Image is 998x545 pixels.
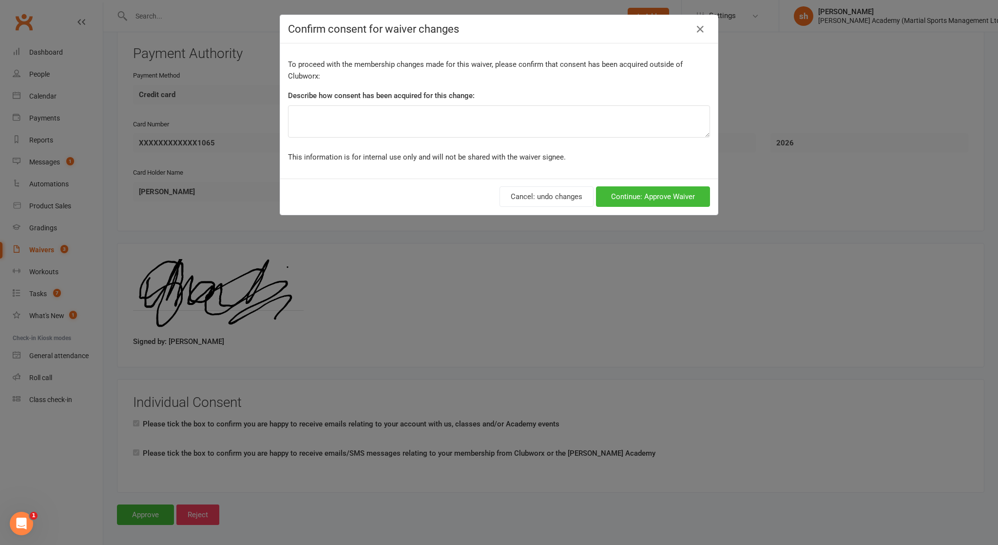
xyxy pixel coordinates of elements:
button: Cancel: undo changes [499,186,594,207]
label: Describe how consent has been acquired for this change: [288,90,475,101]
span: 1 [30,512,38,520]
iframe: Intercom live chat [10,512,33,535]
p: This information is for internal use only and will not be shared with the waiver signee. [288,151,710,163]
span: Confirm consent for waiver changes [288,23,459,35]
button: Continue: Approve Waiver [596,186,710,207]
button: Close [692,21,708,37]
p: To proceed with the membership changes made for this waiver, please confirm that consent has been... [288,59,710,82]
